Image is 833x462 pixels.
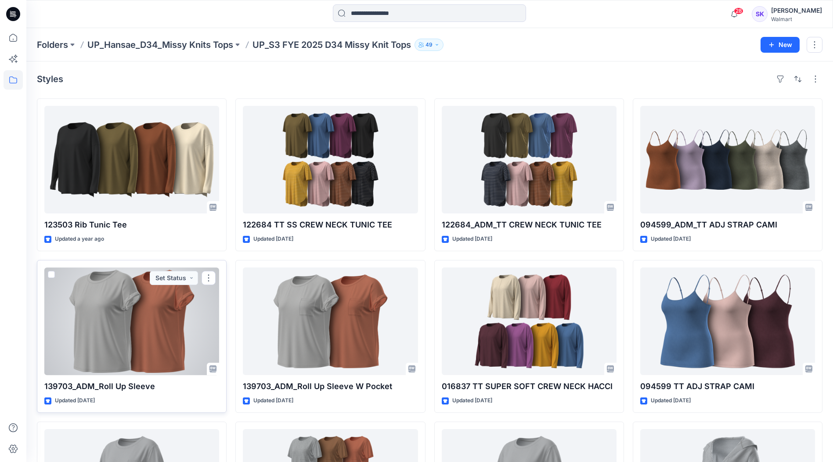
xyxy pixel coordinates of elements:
a: 139703_ADM_Roll Up Sleeve [44,267,219,375]
span: 28 [734,7,743,14]
a: 139703_ADM_Roll Up Sleeve W Pocket [243,267,418,375]
div: [PERSON_NAME] [771,5,822,16]
p: Updated [DATE] [651,235,691,244]
p: Updated [DATE] [651,396,691,405]
p: 122684 TT SS CREW NECK TUNIC TEE [243,219,418,231]
p: 094599_ADM_TT ADJ STRAP CAMI [640,219,815,231]
p: Updated [DATE] [253,396,293,405]
button: New [761,37,800,53]
div: SK [752,6,768,22]
a: 123503 Rib Tunic Tee [44,106,219,213]
a: UP_Hansae_D34_Missy Knits Tops [87,39,233,51]
p: 094599 TT ADJ STRAP CAMI [640,380,815,393]
p: Updated [DATE] [452,396,492,405]
p: UP_S3 FYE 2025 D34 Missy Knit Tops [252,39,411,51]
a: Folders [37,39,68,51]
p: 49 [426,40,433,50]
p: Updated [DATE] [452,235,492,244]
a: 094599 TT ADJ STRAP CAMI [640,267,815,375]
p: 016837 TT SUPER SOFT CREW NECK HACCI [442,380,617,393]
a: 122684 TT SS CREW NECK TUNIC TEE [243,106,418,213]
p: 139703_ADM_Roll Up Sleeve [44,380,219,393]
a: 016837 TT SUPER SOFT CREW NECK HACCI [442,267,617,375]
p: Updated [DATE] [253,235,293,244]
div: Walmart [771,16,822,22]
p: 123503 Rib Tunic Tee [44,219,219,231]
a: 094599_ADM_TT ADJ STRAP CAMI [640,106,815,213]
p: 122684_ADM_TT CREW NECK TUNIC TEE [442,219,617,231]
p: 139703_ADM_Roll Up Sleeve W Pocket [243,380,418,393]
a: 122684_ADM_TT CREW NECK TUNIC TEE [442,106,617,213]
p: Updated a year ago [55,235,104,244]
button: 49 [415,39,444,51]
p: Updated [DATE] [55,396,95,405]
h4: Styles [37,74,63,84]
